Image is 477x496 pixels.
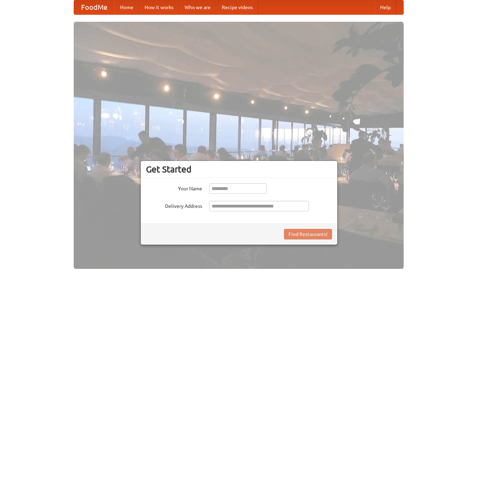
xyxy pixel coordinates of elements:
[74,0,114,14] a: FoodMe
[179,0,216,14] a: Who we are
[146,183,202,192] label: Your Name
[139,0,179,14] a: How it works
[146,201,202,210] label: Delivery Address
[375,0,396,14] a: Help
[216,0,258,14] a: Recipe videos
[284,229,332,239] button: Find Restaurants!
[114,0,139,14] a: Home
[146,164,332,175] h3: Get Started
